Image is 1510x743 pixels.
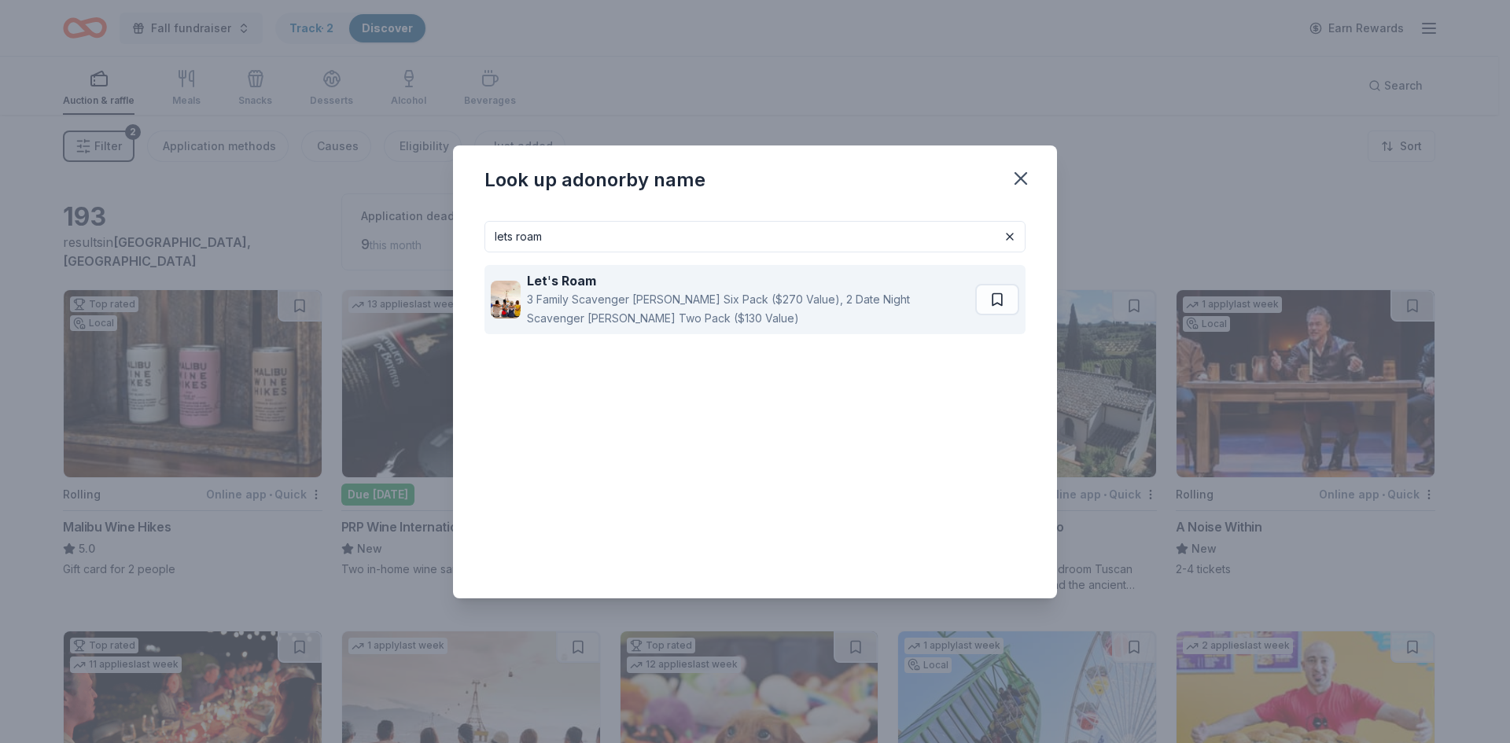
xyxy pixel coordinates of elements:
[527,271,970,290] div: '
[484,167,705,193] div: Look up a donor by name
[484,221,1026,252] input: Search
[527,273,547,289] strong: Let
[551,273,596,289] strong: s Roam
[491,281,521,318] img: Image for Let's Roam
[527,290,970,328] div: 3 Family Scavenger [PERSON_NAME] Six Pack ($270 Value), 2 Date Night Scavenger [PERSON_NAME] Two ...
